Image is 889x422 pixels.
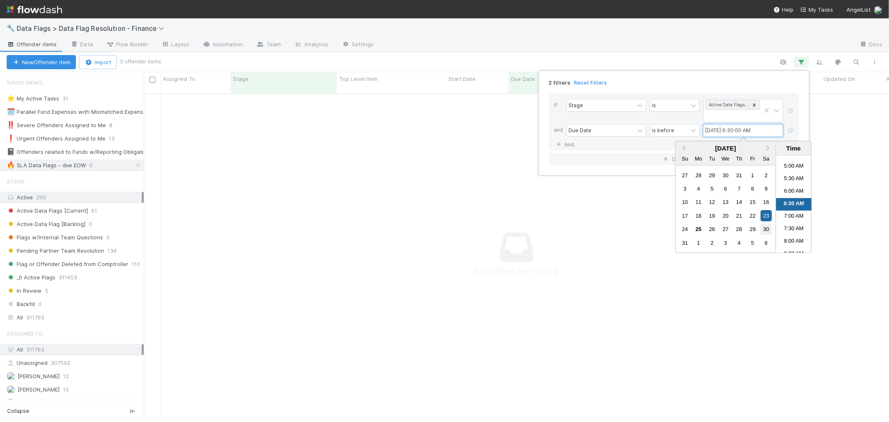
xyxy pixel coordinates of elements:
li: 6:30 AM [776,198,811,211]
div: Choose Wednesday, August 20th, 2025 [720,210,731,221]
div: Choose Thursday, August 14th, 2025 [734,196,745,208]
div: Choose Saturday, August 9th, 2025 [761,183,772,194]
div: Monday [693,153,704,164]
div: Active Data Flags [Current] [706,100,750,109]
div: Tuesday [706,153,718,164]
ul: Time [776,156,811,253]
li: 7:30 AM [776,223,811,236]
div: [DATE] [676,145,776,152]
div: Choose Thursday, August 21st, 2025 [734,210,745,221]
button: Or if... [549,153,799,165]
div: Choose Wednesday, August 27th, 2025 [720,224,731,235]
div: If [554,99,566,124]
div: Choose Thursday, August 7th, 2025 [734,183,745,194]
div: Choose Tuesday, August 5th, 2025 [706,183,718,194]
div: Friday [747,153,758,164]
div: Choose Monday, July 28th, 2025 [693,169,704,181]
div: Choose Sunday, July 27th, 2025 [679,169,691,181]
div: Choose Friday, August 29th, 2025 [747,224,758,235]
li: 8:30 AM [776,248,811,261]
button: Next Month [762,142,776,156]
div: Choose Monday, August 18th, 2025 [693,210,704,221]
div: Choose Sunday, August 31st, 2025 [679,237,691,249]
div: Choose Wednesday, July 30th, 2025 [720,169,731,181]
li: 8:00 AM [776,236,811,248]
div: Choose Tuesday, August 26th, 2025 [706,224,718,235]
div: Due Date [568,126,591,134]
div: Choose Sunday, August 3rd, 2025 [679,183,691,194]
div: Month August, 2025 [678,168,773,250]
div: Choose Saturday, August 23rd, 2025 [761,210,772,221]
div: Choose Thursday, September 4th, 2025 [734,237,745,249]
button: Previous Month [676,142,690,156]
div: Choose Sunday, August 24th, 2025 [679,224,691,235]
div: Choose Wednesday, August 6th, 2025 [720,183,731,194]
div: Choose Saturday, August 16th, 2025 [761,196,772,208]
li: 6:00 AM [776,186,811,198]
div: Choose Sunday, August 10th, 2025 [679,196,691,208]
div: Choose Wednesday, August 13th, 2025 [720,196,731,208]
div: Thursday [734,153,745,164]
li: 5:30 AM [776,173,811,186]
a: Reset Filters [574,79,607,86]
li: 5:00 AM [776,161,811,173]
div: Wednesday [720,153,731,164]
div: and [554,124,566,138]
div: Time [778,145,809,152]
div: Saturday [761,153,772,164]
span: 2 filters [548,79,571,86]
div: is before [652,126,674,134]
div: Choose Thursday, August 28th, 2025 [734,224,745,235]
div: Choose Saturday, September 6th, 2025 [761,237,772,249]
div: Choose Friday, September 5th, 2025 [747,237,758,249]
div: Choose Tuesday, July 29th, 2025 [706,169,718,181]
li: 7:00 AM [776,211,811,223]
div: Choose Sunday, August 17th, 2025 [679,210,691,221]
div: Choose Tuesday, August 12th, 2025 [706,196,718,208]
div: Choose Saturday, August 30th, 2025 [761,224,772,235]
div: Choose Friday, August 8th, 2025 [747,183,758,194]
div: Sunday [679,153,691,164]
a: And.. [554,138,580,151]
div: Choose Wednesday, September 3rd, 2025 [720,237,731,249]
div: Choose Friday, August 1st, 2025 [747,169,758,181]
div: Choose Tuesday, August 19th, 2025 [706,210,718,221]
div: Choose Monday, August 11th, 2025 [693,196,704,208]
div: Choose Monday, August 25th, 2025 [693,224,704,235]
div: Choose Tuesday, September 2nd, 2025 [706,237,718,249]
div: Choose Friday, August 22nd, 2025 [747,210,758,221]
div: Choose Thursday, July 31st, 2025 [734,169,745,181]
div: Choose Saturday, August 2nd, 2025 [761,169,772,181]
div: Choose Friday, August 15th, 2025 [747,196,758,208]
div: Stage [568,101,583,109]
div: Choose Monday, August 4th, 2025 [693,183,704,194]
div: is [652,101,656,109]
div: Choose Monday, September 1st, 2025 [693,237,704,249]
div: Choose Date and Time [675,141,811,253]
